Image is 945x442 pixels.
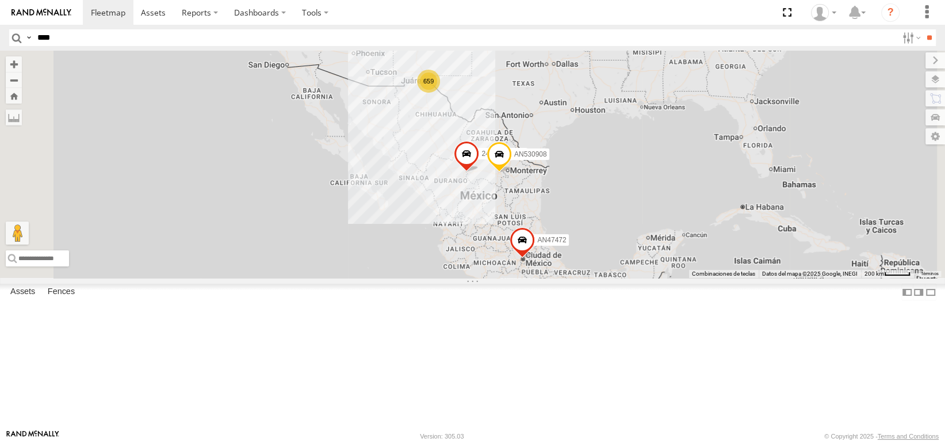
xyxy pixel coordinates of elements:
span: AN530908 [514,150,546,158]
div: Version: 305.03 [420,433,464,440]
div: Erick Ramirez [807,4,840,21]
div: 659 [417,70,440,93]
label: Fences [42,284,81,300]
button: Arrastra al hombrecito al mapa para abrir Street View [6,222,29,245]
a: Terms and Conditions [878,433,939,440]
label: Dock Summary Table to the Right [913,284,924,300]
span: AN47472 [537,235,566,243]
label: Dock Summary Table to the Left [901,284,913,300]
div: © Copyright 2025 - [824,433,939,440]
span: 200 km [864,270,884,277]
button: Combinaciones de teclas [692,270,755,278]
i: ? [881,3,900,22]
span: Datos del mapa ©2025 Google, INEGI [762,270,858,277]
img: rand-logo.svg [12,9,71,17]
button: Zoom out [6,72,22,88]
button: Zoom Home [6,88,22,104]
label: Search Filter Options [898,29,923,46]
span: 247-CAMARA [481,150,525,158]
label: Measure [6,109,22,125]
button: Escala del mapa: 200 km por 42 píxeles [861,270,914,278]
button: Zoom in [6,56,22,72]
a: Visit our Website [6,430,59,442]
label: Assets [5,284,41,300]
label: Map Settings [925,128,945,144]
label: Search Query [24,29,33,46]
a: Términos [920,271,939,276]
label: Hide Summary Table [925,284,936,300]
